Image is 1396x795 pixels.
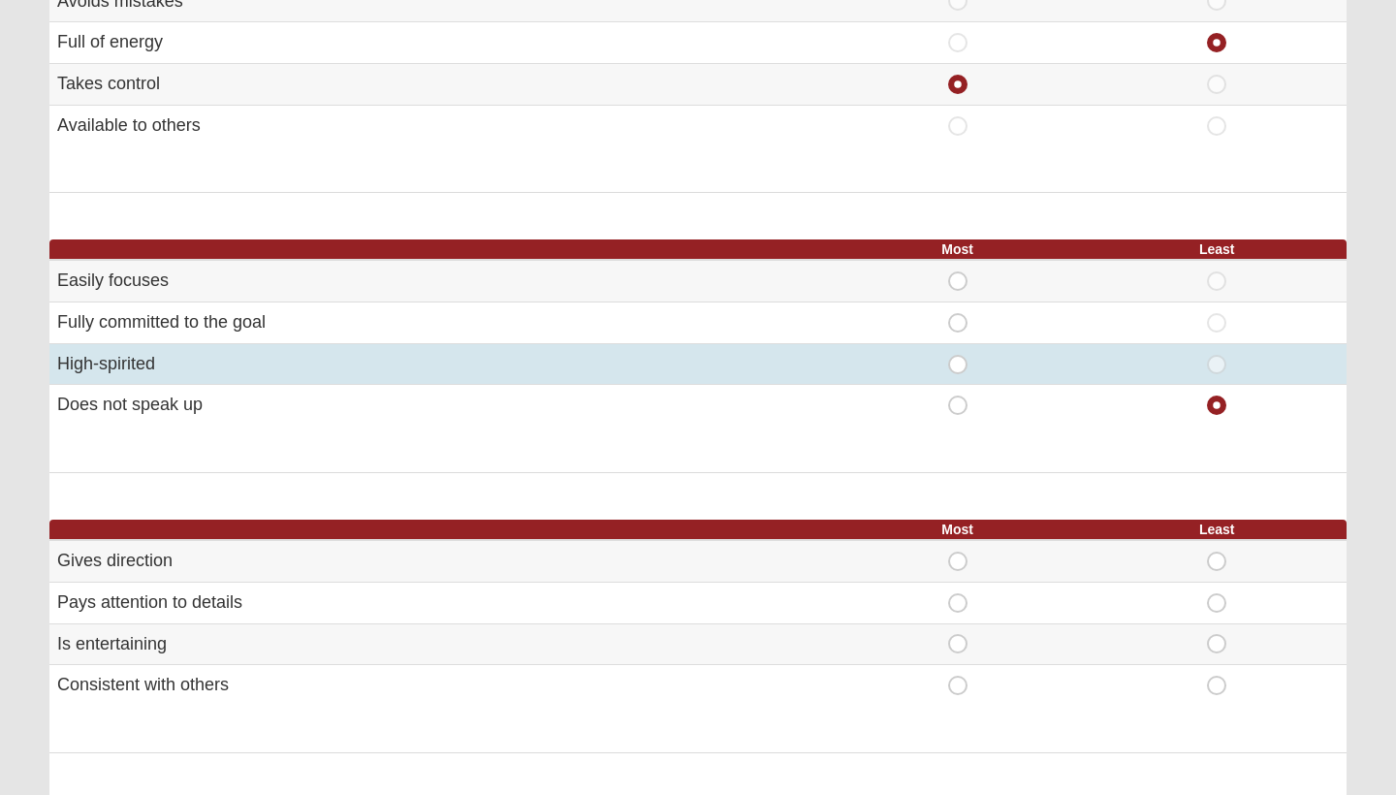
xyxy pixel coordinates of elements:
[49,582,828,623] td: Pays attention to details
[49,105,828,145] td: Available to others
[49,343,828,385] td: High-spirited
[49,302,828,344] td: Fully committed to the goal
[49,540,828,582] td: Gives direction
[49,623,828,665] td: Is entertaining
[49,260,828,302] td: Easily focuses
[1087,520,1347,540] th: Least
[49,63,828,105] td: Takes control
[828,239,1088,260] th: Most
[1087,239,1347,260] th: Least
[49,22,828,64] td: Full of energy
[49,665,828,706] td: Consistent with others
[828,520,1088,540] th: Most
[49,385,828,426] td: Does not speak up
